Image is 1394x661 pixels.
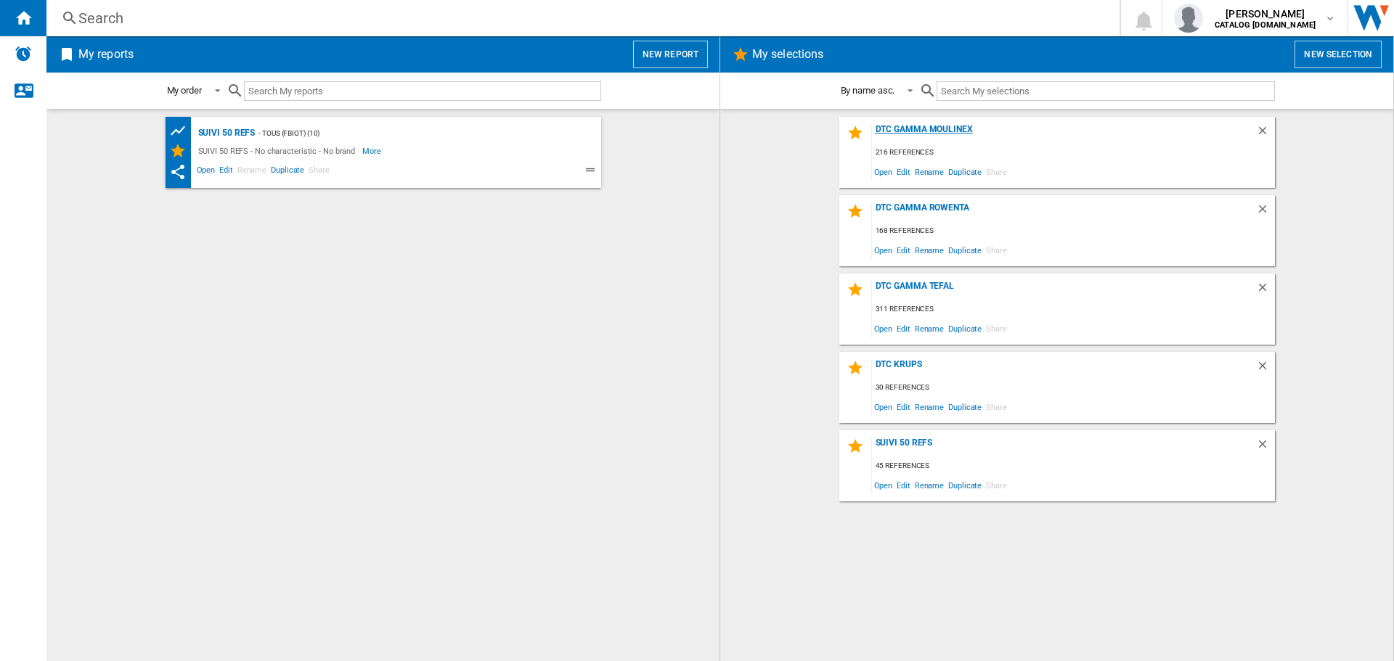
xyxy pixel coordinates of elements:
span: Open [872,319,895,338]
span: [PERSON_NAME] [1215,7,1316,21]
span: Open [872,240,895,260]
input: Search My reports [244,81,601,101]
span: Rename [913,397,946,416]
span: More [362,142,383,160]
span: Open [872,162,895,181]
span: Duplicate [946,319,984,338]
div: 168 references [872,222,1275,240]
h2: My reports [76,41,136,68]
span: Rename [913,162,946,181]
ng-md-icon: This report has been shared with you [169,163,187,181]
div: Product prices grid [169,122,195,140]
span: Open [195,163,218,181]
span: Share [984,397,1009,416]
div: Delete [1256,202,1275,222]
img: profile.jpg [1174,4,1203,33]
b: CATALOG [DOMAIN_NAME] [1215,20,1316,30]
div: Delete [1256,281,1275,300]
img: alerts-logo.svg [15,45,32,62]
span: Share [306,163,332,181]
input: Search My selections [937,81,1274,101]
div: Delete [1256,438,1275,457]
span: Edit [217,163,235,181]
div: Search [78,8,1082,28]
span: Edit [894,397,913,416]
button: New selection [1295,41,1382,68]
span: Edit [894,319,913,338]
div: My Selections [169,142,195,160]
div: 216 references [872,144,1275,162]
div: DTC GAMMA TEFAL [872,281,1256,300]
span: Duplicate [946,162,984,181]
span: Duplicate [946,475,984,495]
span: Share [984,475,1009,495]
div: SUIVI 50 REFS - No characteristic - No brand [195,142,363,160]
span: Share [984,162,1009,181]
span: Edit [894,475,913,495]
span: Rename [235,163,269,181]
div: 311 references [872,300,1275,319]
button: New report [633,41,708,68]
span: Rename [913,319,946,338]
span: Duplicate [946,397,984,416]
div: By name asc. [841,85,895,96]
div: Delete [1256,359,1275,379]
span: Open [872,475,895,495]
div: Delete [1256,124,1275,144]
span: Open [872,397,895,416]
h2: My selections [749,41,826,68]
div: 45 references [872,457,1275,475]
span: Share [984,240,1009,260]
div: - TOUS (fbiot) (10) [255,124,571,142]
span: Duplicate [946,240,984,260]
span: Edit [894,162,913,181]
div: My order [167,85,202,96]
span: Edit [894,240,913,260]
span: Rename [913,240,946,260]
span: Duplicate [269,163,306,181]
div: DTC KRUPS [872,359,1256,379]
div: DTC GAMMA MOULINEX [872,124,1256,144]
span: Share [984,319,1009,338]
span: Rename [913,475,946,495]
div: 30 references [872,379,1275,397]
div: SUIVI 50 REFS [195,124,256,142]
div: SUIVI 50 REFS [872,438,1256,457]
div: DTC Gamma Rowenta [872,202,1256,222]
